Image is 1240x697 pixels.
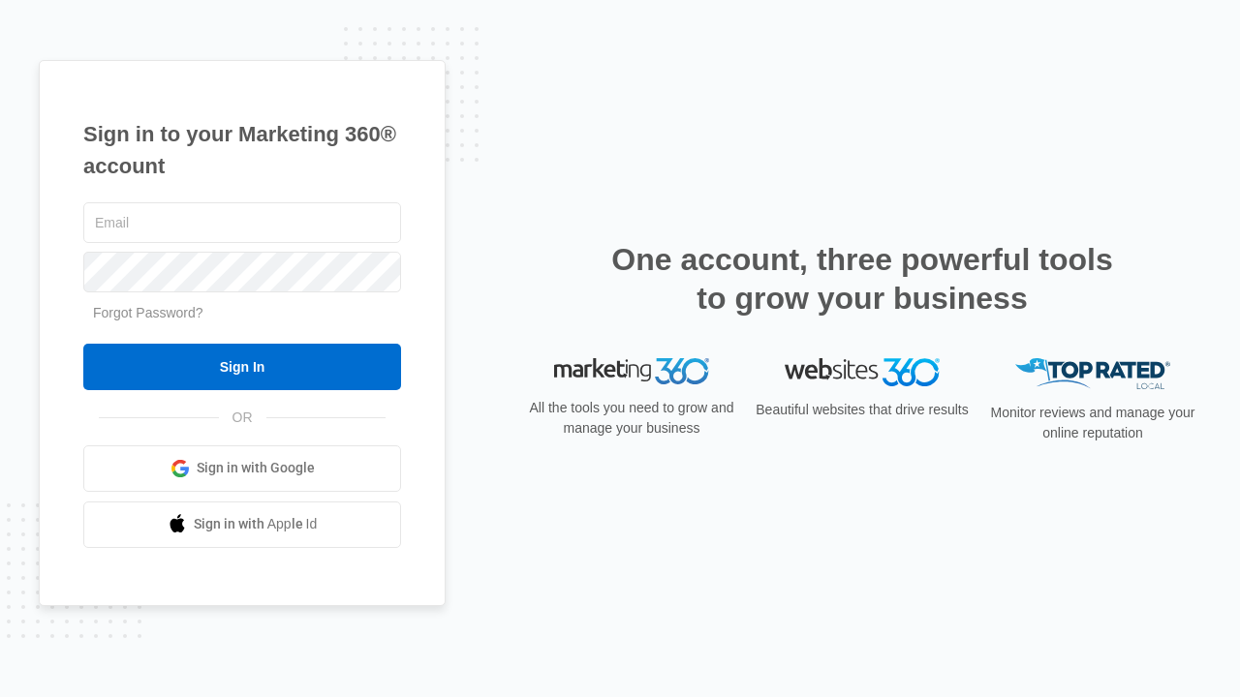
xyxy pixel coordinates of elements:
[605,240,1119,318] h2: One account, three powerful tools to grow your business
[197,458,315,478] span: Sign in with Google
[754,400,971,420] p: Beautiful websites that drive results
[1015,358,1170,390] img: Top Rated Local
[83,445,401,492] a: Sign in with Google
[785,358,940,386] img: Websites 360
[83,202,401,243] input: Email
[93,305,203,320] a: Forgot Password?
[83,501,401,548] a: Sign in with Apple Id
[523,398,740,439] p: All the tools you need to grow and manage your business
[984,403,1201,443] p: Monitor reviews and manage your online reputation
[83,118,401,182] h1: Sign in to your Marketing 360® account
[83,344,401,390] input: Sign In
[194,514,318,534] span: Sign in with Apple Id
[554,358,709,385] img: Marketing 360
[219,408,266,428] span: OR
